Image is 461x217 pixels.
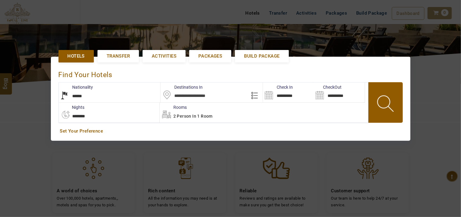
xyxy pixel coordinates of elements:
[244,53,279,59] span: Build Package
[263,83,314,102] input: Search
[98,50,139,62] a: Transfer
[189,50,231,62] a: Packages
[314,83,365,102] input: Search
[143,50,186,62] a: Activities
[59,104,85,110] label: nights
[68,53,85,59] span: Hotels
[160,104,187,110] label: Rooms
[314,84,342,90] label: CheckOut
[59,64,403,82] div: Find Your Hotels
[235,50,289,62] a: Build Package
[59,50,94,62] a: Hotels
[161,84,203,90] label: Destinations In
[198,53,222,59] span: Packages
[173,114,213,119] span: 2 Person in 1 Room
[59,84,93,90] label: Nationality
[263,84,293,90] label: Check In
[60,128,401,134] a: Set Your Preference
[152,53,176,59] span: Activities
[107,53,130,59] span: Transfer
